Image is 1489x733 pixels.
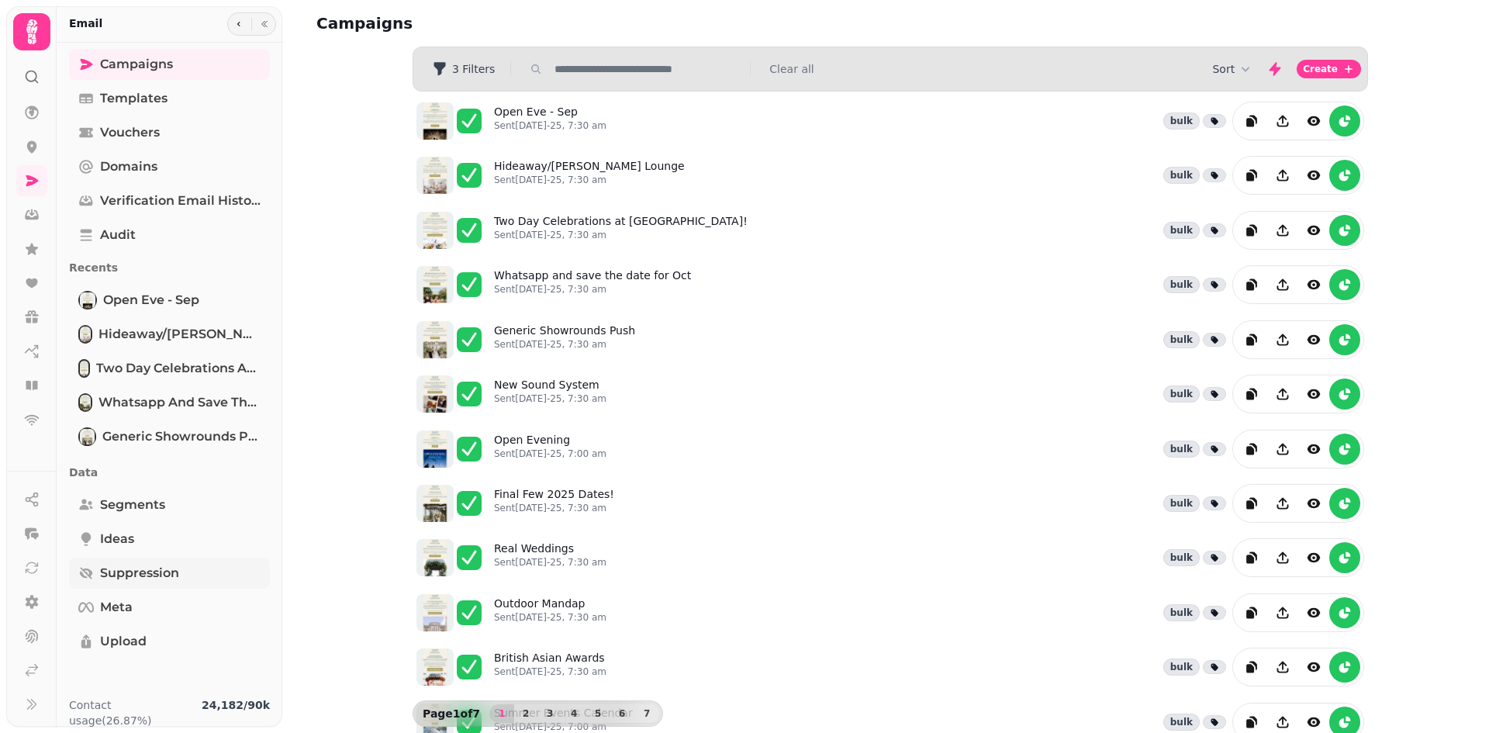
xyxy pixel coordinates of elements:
[1236,434,1267,465] button: duplicate
[80,429,95,444] img: Generic Showrounds Push
[416,102,454,140] img: aHR0cHM6Ly9zdGFtcGVkZS1zZXJ2aWNlLXByb2QtdGVtcGxhdGUtcHJldmlld3MuczMuZXUtd2VzdC0xLmFtYXpvbmF3cy5jb...
[416,706,486,721] p: Page 1 of 7
[416,321,454,358] img: aHR0cHM6Ly9zdGFtcGVkZS1zZXJ2aWNlLXByb2QtdGVtcGxhdGUtcHJldmlld3MuczMuZXUtd2VzdC0xLmFtYXpvbmF3cy5jb...
[1267,269,1298,300] button: Share campaign preview
[513,704,538,723] button: 2
[69,458,270,486] p: Data
[1298,105,1329,137] button: view
[494,229,748,241] p: Sent [DATE]-25, 7:30 am
[1329,652,1360,683] button: reports
[1329,215,1360,246] button: reports
[1297,60,1361,78] button: Create
[1267,105,1298,137] button: Share campaign preview
[98,393,261,412] span: Whatsapp and save the date for Oct
[69,151,270,182] a: Domains
[494,174,685,186] p: Sent [DATE]-25, 7:30 am
[494,377,606,411] a: New Sound SystemSent[DATE]-25, 7:30 am
[494,666,606,678] p: Sent [DATE]-25, 7:30 am
[641,709,653,718] span: 7
[80,361,88,376] img: Two Day Celebrations at Froyle Park!
[416,485,454,522] img: aHR0cHM6Ly9zdGFtcGVkZS1zZXJ2aWNlLXByb2QtdGVtcGxhdGUtcHJldmlld3MuczMuZXUtd2VzdC0xLmFtYXpvbmF3cy5jb...
[1329,434,1360,465] button: reports
[69,49,270,80] a: Campaigns
[69,626,270,657] a: Upload
[1163,441,1200,458] div: bulk
[1298,379,1329,410] button: view
[1329,542,1360,573] button: reports
[69,117,270,148] a: Vouchers
[1298,652,1329,683] button: view
[494,104,606,138] a: Open Eve - SepSent[DATE]-25, 7:30 am
[494,486,614,520] a: Final Few 2025 Dates!Sent[DATE]-25, 7:30 am
[1236,160,1267,191] button: duplicate
[1329,324,1360,355] button: reports
[494,338,635,351] p: Sent [DATE]-25, 7:30 am
[1267,215,1298,246] button: Share campaign preview
[102,427,261,446] span: Generic Showrounds Push
[1236,597,1267,628] button: duplicate
[98,325,261,344] span: Hideaway/[PERSON_NAME] Lounge
[586,704,610,723] button: 5
[420,57,507,81] button: 3 Filters
[80,395,91,410] img: Whatsapp and save the date for Oct
[100,598,133,617] span: Meta
[1163,276,1200,293] div: bulk
[494,432,606,466] a: Open EveningSent[DATE]-25, 7:00 am
[416,594,454,631] img: aHR0cHM6Ly9zdGFtcGVkZS1zZXJ2aWNlLXByb2QtdGVtcGxhdGUtcHJldmlld3MuczMuZXUtd2VzdC0xLmFtYXpvbmF3cy5jb...
[1329,269,1360,300] button: reports
[494,283,691,296] p: Sent [DATE]-25, 7:30 am
[494,392,606,405] p: Sent [DATE]-25, 7:30 am
[544,709,556,718] span: 3
[1236,269,1267,300] button: duplicate
[616,709,628,718] span: 6
[100,55,173,74] span: Campaigns
[494,323,635,357] a: Generic Showrounds PushSent[DATE]-25, 7:30 am
[494,596,606,630] a: Outdoor MandapSent[DATE]-25, 7:30 am
[1163,112,1200,130] div: bulk
[1163,222,1200,239] div: bulk
[489,704,514,723] button: 1
[1298,324,1329,355] button: view
[1163,549,1200,566] div: bulk
[1329,160,1360,191] button: reports
[100,89,168,108] span: Templates
[1236,488,1267,519] button: duplicate
[1267,434,1298,465] button: Share campaign preview
[1163,167,1200,184] div: bulk
[69,353,270,384] a: Two Day Celebrations at Froyle Park!Two Day Celebrations at [GEOGRAPHIC_DATA]!
[568,709,580,718] span: 4
[494,611,606,624] p: Sent [DATE]-25, 7:30 am
[416,430,454,468] img: aHR0cHM6Ly9zdGFtcGVkZS1zZXJ2aWNlLXByb2QtdGVtcGxhdGUtcHJldmlld3MuczMuZXUtd2VzdC0xLmFtYXpvbmF3cy5jb...
[100,192,261,210] span: Verification email history
[100,632,147,651] span: Upload
[494,448,606,460] p: Sent [DATE]-25, 7:00 am
[520,709,532,718] span: 2
[494,268,691,302] a: Whatsapp and save the date for OctSent[DATE]-25, 7:30 am
[1236,324,1267,355] button: duplicate
[537,704,562,723] button: 3
[69,421,270,452] a: Generic Showrounds PushGeneric Showrounds Push
[69,558,270,589] a: Suppression
[1236,652,1267,683] button: duplicate
[1163,386,1200,403] div: bulk
[1163,495,1200,512] div: bulk
[69,387,270,418] a: Whatsapp and save the date for OctWhatsapp and save the date for Oct
[1236,542,1267,573] button: duplicate
[416,266,454,303] img: aHR0cHM6Ly9zdGFtcGVkZS1zZXJ2aWNlLXByb2QtdGVtcGxhdGUtcHJldmlld3MuczMuZXUtd2VzdC0xLmFtYXpvbmF3cy5jb...
[769,61,814,77] button: Clear all
[416,375,454,413] img: aHR0cHM6Ly9zdGFtcGVkZS1zZXJ2aWNlLXByb2QtdGVtcGxhdGUtcHJldmlld3MuczMuZXUtd2VzdC0xLmFtYXpvbmF3cy5jb...
[1303,64,1338,74] span: Create
[416,539,454,576] img: aHR0cHM6Ly9zdGFtcGVkZS1zZXJ2aWNlLXByb2QtdGVtcGxhdGUtcHJldmlld3MuczMuZXUtd2VzdC0xLmFtYXpvbmF3cy5jb...
[69,489,270,520] a: Segments
[1267,597,1298,628] button: Share campaign preview
[494,650,606,684] a: British Asian AwardsSent[DATE]-25, 7:30 am
[494,119,606,132] p: Sent [DATE]-25, 7:30 am
[1236,215,1267,246] button: duplicate
[57,43,282,685] nav: Tabs
[1329,105,1360,137] button: reports
[316,12,614,34] h2: Campaigns
[1163,331,1200,348] div: bulk
[1298,542,1329,573] button: view
[100,530,134,548] span: Ideas
[1298,160,1329,191] button: view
